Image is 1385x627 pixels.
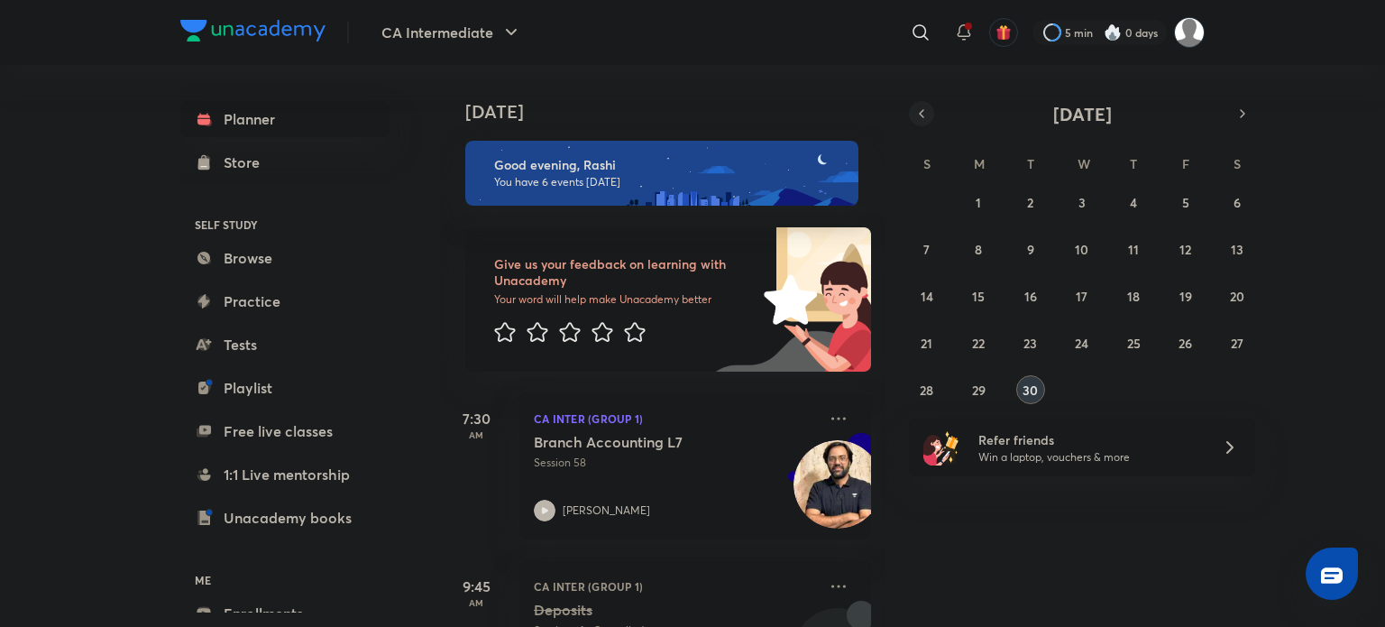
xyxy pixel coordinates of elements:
abbr: September 6, 2025 [1234,194,1241,211]
abbr: September 3, 2025 [1078,194,1086,211]
h6: ME [180,565,390,595]
h6: Refer friends [978,430,1200,449]
button: September 12, 2025 [1171,235,1200,263]
button: September 23, 2025 [1016,328,1045,357]
abbr: September 27, 2025 [1231,335,1243,352]
abbr: September 19, 2025 [1179,288,1192,305]
a: Company Logo [180,20,326,46]
a: Playlist [180,370,390,406]
abbr: September 28, 2025 [920,382,933,399]
p: Session 58 [534,455,817,471]
button: September 25, 2025 [1119,328,1148,357]
button: September 21, 2025 [913,328,941,357]
abbr: September 16, 2025 [1024,288,1037,305]
h6: Good evening, Rashi [494,157,842,173]
abbr: Friday [1182,155,1189,172]
button: September 29, 2025 [964,375,993,404]
h6: SELF STUDY [180,209,390,240]
a: Planner [180,101,390,137]
abbr: Monday [974,155,985,172]
abbr: September 30, 2025 [1023,382,1038,399]
p: You have 6 events [DATE] [494,175,842,189]
abbr: September 11, 2025 [1128,241,1139,258]
abbr: Wednesday [1078,155,1090,172]
h4: [DATE] [465,101,889,123]
abbr: September 5, 2025 [1182,194,1189,211]
abbr: September 9, 2025 [1027,241,1034,258]
button: September 22, 2025 [964,328,993,357]
span: [DATE] [1053,102,1112,126]
button: [DATE] [934,101,1230,126]
abbr: September 20, 2025 [1230,288,1244,305]
abbr: Tuesday [1027,155,1034,172]
abbr: September 17, 2025 [1076,288,1087,305]
a: Browse [180,240,390,276]
a: Free live classes [180,413,390,449]
button: September 14, 2025 [913,281,941,310]
button: September 19, 2025 [1171,281,1200,310]
img: streak [1104,23,1122,41]
button: September 5, 2025 [1171,188,1200,217]
p: CA Inter (Group 1) [534,408,817,429]
abbr: September 12, 2025 [1179,241,1191,258]
button: September 17, 2025 [1068,281,1096,310]
a: 1:1 Live mentorship [180,456,390,493]
abbr: September 23, 2025 [1023,335,1037,352]
abbr: September 29, 2025 [972,382,986,399]
abbr: Saturday [1234,155,1241,172]
button: September 26, 2025 [1171,328,1200,357]
p: CA Inter (Group 1) [534,576,817,597]
button: September 11, 2025 [1119,235,1148,263]
a: Practice [180,283,390,319]
button: September 27, 2025 [1223,328,1252,357]
abbr: September 18, 2025 [1127,288,1140,305]
button: September 24, 2025 [1068,328,1096,357]
img: evening [465,141,858,206]
p: Your word will help make Unacademy better [494,292,757,307]
button: September 28, 2025 [913,375,941,404]
button: September 2, 2025 [1016,188,1045,217]
img: avatar [995,24,1012,41]
button: avatar [989,18,1018,47]
h5: Deposits [534,601,758,619]
abbr: September 4, 2025 [1130,194,1137,211]
abbr: September 10, 2025 [1075,241,1088,258]
button: September 15, 2025 [964,281,993,310]
abbr: September 7, 2025 [923,241,930,258]
button: September 7, 2025 [913,235,941,263]
abbr: Thursday [1130,155,1137,172]
button: September 1, 2025 [964,188,993,217]
h5: 7:30 [440,408,512,429]
button: September 4, 2025 [1119,188,1148,217]
button: September 9, 2025 [1016,235,1045,263]
img: referral [923,429,959,466]
abbr: September 25, 2025 [1127,335,1141,352]
abbr: September 22, 2025 [972,335,985,352]
button: CA Intermediate [371,14,533,51]
a: Tests [180,327,390,363]
button: September 20, 2025 [1223,281,1252,310]
abbr: September 14, 2025 [921,288,933,305]
abbr: September 13, 2025 [1231,241,1243,258]
abbr: September 8, 2025 [975,241,982,258]
button: September 3, 2025 [1068,188,1096,217]
img: feedback_image [702,227,871,372]
abbr: September 2, 2025 [1027,194,1033,211]
h5: Branch Accounting L7 [534,433,758,451]
abbr: Sunday [923,155,931,172]
div: Store [224,152,271,173]
p: Win a laptop, vouchers & more [978,449,1200,466]
abbr: September 15, 2025 [972,288,985,305]
p: AM [440,429,512,440]
button: September 30, 2025 [1016,375,1045,404]
abbr: September 26, 2025 [1179,335,1192,352]
img: Company Logo [180,20,326,41]
abbr: September 24, 2025 [1075,335,1088,352]
button: September 18, 2025 [1119,281,1148,310]
button: September 6, 2025 [1223,188,1252,217]
p: [PERSON_NAME] [563,503,650,519]
h5: 9:45 [440,576,512,597]
abbr: September 21, 2025 [921,335,932,352]
button: September 8, 2025 [964,235,993,263]
button: September 13, 2025 [1223,235,1252,263]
